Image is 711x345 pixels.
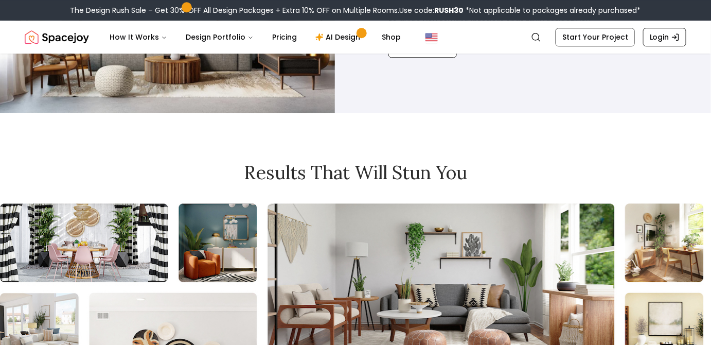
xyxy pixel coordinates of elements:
div: The Design Rush Sale – Get 30% OFF All Design Packages + Extra 10% OFF on Multiple Rooms. [70,5,641,15]
b: RUSH30 [435,5,464,15]
img: United States [425,31,438,43]
nav: Main [101,27,409,47]
button: How It Works [101,27,175,47]
span: Use code: [400,5,464,15]
img: Spacejoy Logo [25,27,89,47]
a: Pricing [264,27,305,47]
span: *Not applicable to packages already purchased* [464,5,641,15]
nav: Global [25,21,686,54]
a: Shop [374,27,409,47]
button: Design Portfolio [177,27,262,47]
a: Start Your Project [556,28,635,46]
h2: Results that will stun you [25,162,686,183]
a: Spacejoy [25,27,89,47]
a: AI Design [307,27,371,47]
a: Login [643,28,686,46]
